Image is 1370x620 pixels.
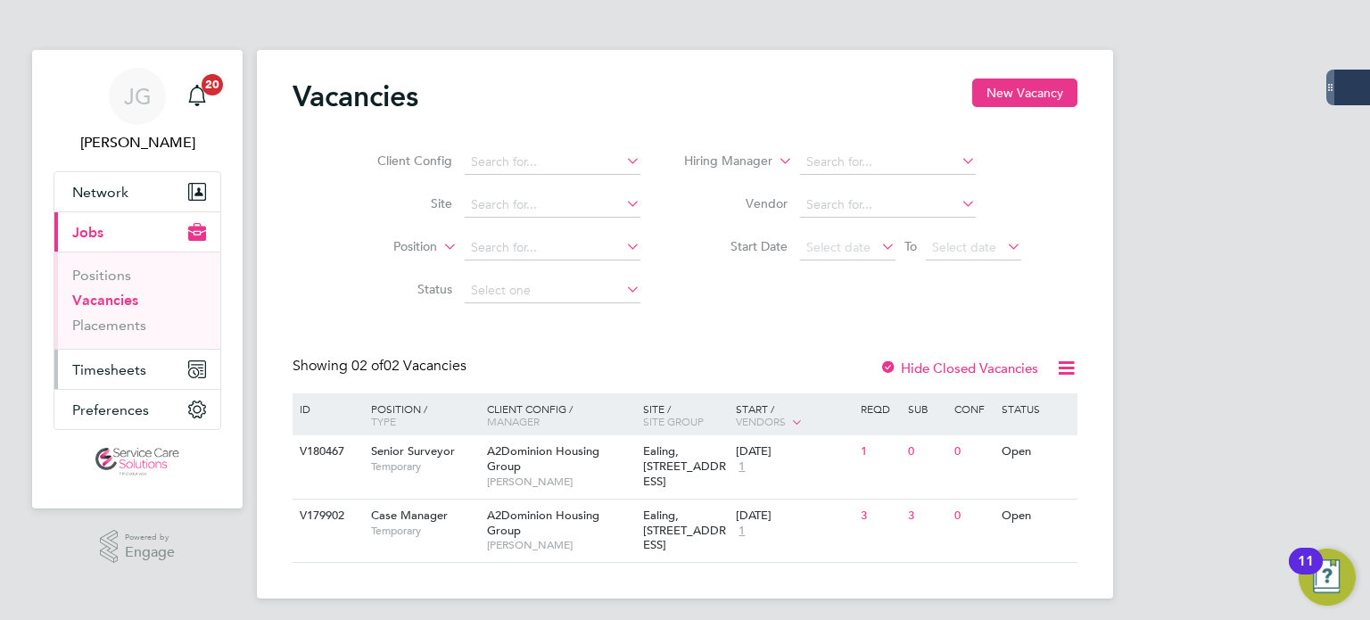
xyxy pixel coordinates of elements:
span: Select date [806,239,871,255]
span: JG [124,85,152,108]
input: Search for... [465,150,640,175]
span: Select date [932,239,996,255]
label: Start Date [685,238,788,254]
div: 3 [904,500,950,533]
div: Status [997,393,1075,424]
a: Positions [72,267,131,284]
div: [DATE] [736,508,852,524]
span: Timesheets [72,361,146,378]
div: V180467 [295,435,358,468]
div: Start / [731,393,856,438]
div: 0 [950,435,996,468]
a: Go to home page [54,448,221,476]
input: Search for... [800,193,976,218]
button: Jobs [54,212,220,252]
label: Hide Closed Vacancies [879,360,1038,376]
div: Site / [639,393,732,436]
span: [PERSON_NAME] [487,475,634,489]
label: Position [334,238,437,256]
span: Temporary [371,459,478,474]
span: Jobs [72,224,103,241]
div: Showing [293,357,470,376]
div: ID [295,393,358,424]
div: 11 [1298,561,1314,584]
button: Timesheets [54,350,220,389]
span: James Glover [54,132,221,153]
span: 1 [736,459,747,475]
nav: Main navigation [32,50,243,508]
span: Powered by [125,530,175,545]
input: Select one [465,278,640,303]
div: Reqd [856,393,903,424]
span: Vendors [736,414,786,428]
a: Vacancies [72,292,138,309]
a: JG[PERSON_NAME] [54,68,221,153]
span: To [899,235,922,258]
span: A2Dominion Housing Group [487,443,599,474]
button: Open Resource Center, 11 new notifications [1299,549,1356,606]
span: Type [371,414,396,428]
div: Open [997,435,1075,468]
a: Placements [72,317,146,334]
span: 20 [202,74,223,95]
span: 02 Vacancies [351,357,466,375]
div: Jobs [54,252,220,349]
div: Open [997,500,1075,533]
span: Site Group [643,414,704,428]
label: Client Config [350,153,452,169]
span: 1 [736,524,747,539]
span: Case Manager [371,508,448,523]
div: 0 [904,435,950,468]
h2: Vacancies [293,79,418,114]
div: Position / [358,393,483,436]
label: Status [350,281,452,297]
input: Search for... [465,193,640,218]
span: 02 of [351,357,384,375]
label: Site [350,195,452,211]
span: Temporary [371,524,478,538]
button: Network [54,172,220,211]
div: 0 [950,500,996,533]
div: Conf [950,393,996,424]
img: servicecare-logo-retina.png [95,448,179,476]
div: 3 [856,500,903,533]
span: Ealing, [STREET_ADDRESS] [643,443,726,489]
div: Client Config / [483,393,639,436]
a: Powered byEngage [100,530,176,564]
input: Search for... [465,236,640,260]
label: Hiring Manager [670,153,772,170]
label: Vendor [685,195,788,211]
div: V179902 [295,500,358,533]
span: Ealing, [STREET_ADDRESS] [643,508,726,553]
input: Search for... [800,150,976,175]
span: Preferences [72,401,149,418]
span: A2Dominion Housing Group [487,508,599,538]
span: Network [72,184,128,201]
span: Senior Surveyor [371,443,455,459]
span: Engage [125,545,175,560]
a: 20 [179,68,215,125]
span: [PERSON_NAME] [487,538,634,552]
span: Manager [487,414,540,428]
div: Sub [904,393,950,424]
div: 1 [856,435,903,468]
button: New Vacancy [972,79,1077,107]
div: [DATE] [736,444,852,459]
button: Preferences [54,390,220,429]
